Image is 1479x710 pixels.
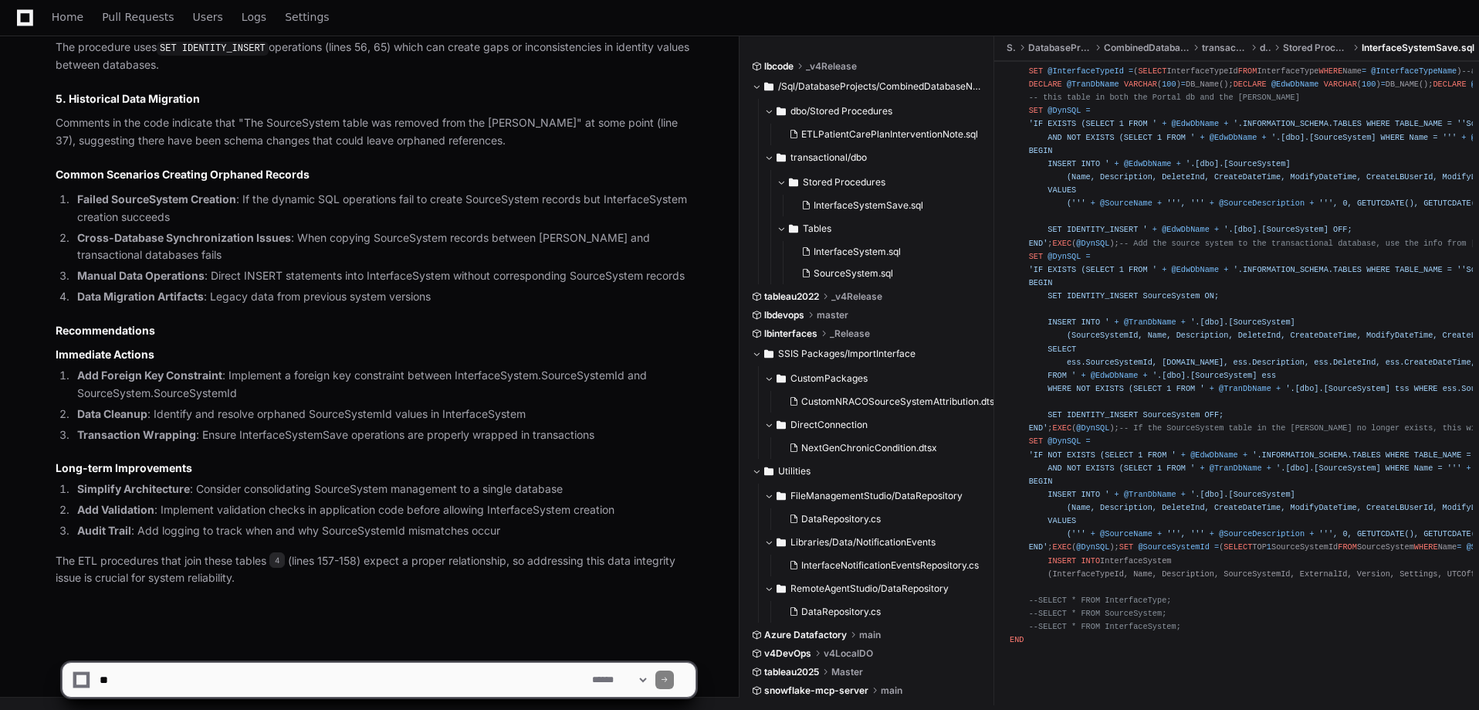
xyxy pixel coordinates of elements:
span: + [1309,199,1314,208]
button: Utilities [752,459,983,484]
span: @SourceName [1100,529,1152,538]
span: + [1157,529,1162,538]
span: DECLARE [1433,80,1466,89]
span: @DynSQL [1076,239,1109,248]
span: Home [52,12,83,22]
button: Stored Procedures [777,170,987,195]
span: = [1129,66,1133,76]
span: @EdwDbName [1124,159,1172,168]
span: + [1243,450,1247,460]
span: + [1143,371,1148,380]
svg: Directory [764,462,773,481]
button: NextGenChronicCondition.dtsx [783,437,986,459]
span: InterfaceNotificationEventsRepository.cs [801,559,979,572]
span: FROM [1238,66,1257,76]
span: InterfaceSystemSave.sql [1362,42,1474,54]
span: Libraries/Data/NotificationEvents [790,536,936,549]
span: + [1200,133,1204,142]
span: DataRepository.cs [801,606,881,618]
span: Stored Procedures [1283,42,1349,54]
button: transactional/dbo [764,145,987,170]
code: SET IDENTITY_INSERT [157,42,269,56]
span: + [1309,529,1314,538]
span: + [1181,450,1186,460]
span: = [1086,106,1091,115]
span: + [1115,318,1119,327]
button: InterfaceNotificationEventsRepository.cs [783,555,979,576]
span: @TranDbName [1067,80,1119,89]
button: FileManagementStudio/DataRepository [764,484,988,508]
span: CombinedDatabaseNew [1104,42,1190,54]
h2: Recommendations [56,323,696,338]
span: @EdwDbName [1190,450,1238,460]
span: = [1086,252,1091,261]
span: CustomPackages [790,372,868,385]
svg: Directory [777,102,786,121]
span: @TranDbName [1124,490,1176,499]
span: + [1115,159,1119,168]
span: = [1457,542,1461,552]
span: _Release [830,328,870,340]
span: @SourceDescription [1219,529,1305,538]
span: Sql [1007,42,1016,54]
span: + [1210,529,1214,538]
span: + [1115,490,1119,499]
span: NextGenChronicCondition.dtsx [801,442,937,454]
svg: Directory [789,219,798,238]
button: /Sql/DatabaseProjects/CombinedDatabaseNew [752,74,983,99]
span: 'IF NOT EXISTS (SELECT 1 FROM ' [1029,450,1176,460]
svg: Directory [777,148,786,167]
strong: Simplify Architecture [77,482,190,495]
span: '.[dbo].[SourceSystem] ess WHERE NOT EXISTS (SELECT 1 FROM ' [1010,371,1276,393]
span: @EdwDbName [1162,225,1210,234]
span: @InterfaceTypeName [1371,66,1457,76]
span: + [1176,159,1181,168]
span: + [1091,199,1095,208]
span: master [817,309,848,321]
svg: Directory [777,579,786,598]
button: InterfaceSystem.sql [795,241,978,263]
span: InterfaceSystemSave.sql [814,199,923,212]
span: @SourceDescription [1219,199,1305,208]
strong: Audit Trail [77,524,131,537]
strong: Cross-Database Synchronization Issues [77,231,291,244]
button: Tables [777,216,987,241]
span: SELECT [1138,66,1166,76]
h3: 5. Historical Data Migration [56,91,696,107]
span: @TranDbName [1124,318,1176,327]
strong: Data Migration Artifacts [77,290,204,303]
span: '.[dbo].[SourceSystem] OFF; END' [1010,225,1352,247]
span: 100 [1162,80,1176,89]
li: : Direct INSERT statements into InterfaceSystem without corresponding SourceSystem records [73,267,696,285]
span: SELECT [1223,542,1252,552]
span: + [1262,133,1267,142]
span: + [1157,199,1162,208]
span: WHERE [1319,66,1343,76]
span: @SourceSystemId [1138,542,1209,552]
span: DECLARE [1234,80,1267,89]
span: Users [193,12,223,22]
span: + [1162,119,1166,128]
span: @TranDbName [1210,464,1262,473]
span: VARCHAR [1124,80,1157,89]
svg: Directory [764,345,773,363]
span: = [1381,80,1386,89]
svg: Directory [777,369,786,388]
span: lbdevops [764,309,804,321]
button: SourceSystem.sql [795,263,978,284]
button: DataRepository.cs [783,601,979,623]
span: RemoteAgentStudio/DataRepository [790,583,949,595]
span: --SELECT * FROM InterfaceType; [1029,596,1172,605]
span: + [1091,529,1095,538]
li: : If the dynamic SQL operations fail to create SourceSystem records but InterfaceSystem creation ... [73,191,696,226]
strong: Data Cleanup [77,407,147,420]
span: SSIS Packages/ImportInterface [778,348,915,360]
span: + [1162,265,1166,274]
p: The procedure uses operations (lines 56, 65) which can create gaps or inconsistencies in identity... [56,39,696,74]
span: @DynSQL [1076,423,1109,433]
span: 4 [269,552,285,568]
span: + [1181,490,1186,499]
span: SET [1119,542,1133,552]
p: The ETL procedures that join these tables (lines 157-158) expect a proper relationship, so addres... [56,552,696,588]
span: '.[dbo].[SourceSystem] WHERE Name = ''' [1276,464,1461,473]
